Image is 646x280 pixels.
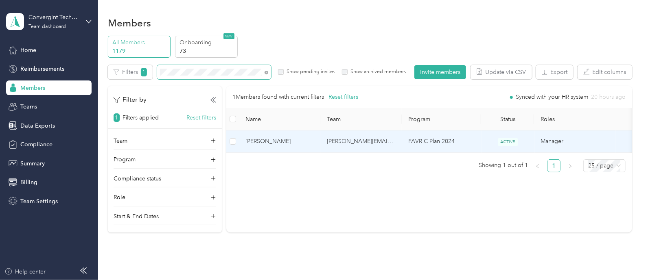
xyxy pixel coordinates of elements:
li: 1 [547,159,561,172]
th: Status [481,108,534,130]
button: Reset filters [186,113,216,122]
p: 1 Members found with current filters [233,93,324,102]
a: 1 [548,160,560,172]
p: Filters applied [123,113,159,122]
span: 1 [141,68,147,76]
button: right [564,159,577,172]
p: 73 [180,47,235,55]
span: 20 hours ago [591,94,626,100]
span: Summary [20,159,45,168]
span: Billing [20,178,37,187]
span: Synced with your HR system [516,94,588,100]
p: Role [114,193,125,202]
th: Team [320,108,402,130]
label: Show archived members [348,68,406,76]
p: All Members [113,38,168,47]
p: Onboarding [180,38,235,47]
span: Reimbursements [20,65,64,73]
span: Data Exports [20,122,55,130]
p: 1179 [113,47,168,55]
td: Darin Parkison [239,130,321,153]
p: Start & End Dates [114,212,159,221]
span: Home [20,46,36,54]
span: 1 [114,113,120,122]
th: Name [239,108,320,130]
th: Roles [534,108,615,130]
h1: Members [108,19,151,27]
span: Showing 1 out of 1 [479,159,528,171]
td: Manager [534,130,616,153]
button: Invite members [414,65,466,79]
div: Page Size [583,159,626,172]
button: Update via CSV [471,65,532,79]
div: Team dashboard [28,24,66,29]
span: [PERSON_NAME] [246,137,314,146]
div: Convergint Technologies [28,13,79,22]
span: ACTIVE [498,138,518,146]
label: Show pending invites [284,68,335,76]
span: 25 / page [588,160,621,172]
button: Export [536,65,573,79]
span: right [568,164,573,169]
button: Filters1 [108,65,153,79]
span: Teams [20,102,37,111]
li: Previous Page [531,159,544,172]
td: darin.parkison@convergint.com [321,130,402,153]
button: Edit columns [578,65,632,79]
button: Help center [4,267,46,276]
p: Filter by [114,95,147,105]
td: FAVR C Plan 2024 [402,130,482,153]
span: Compliance [20,140,53,149]
p: Compliance status [114,174,161,183]
span: Team Settings [20,197,58,206]
span: left [535,164,540,169]
iframe: Everlance-gr Chat Button Frame [600,234,646,280]
button: left [531,159,544,172]
span: Members [20,84,45,92]
span: Name [245,116,314,123]
p: Program [114,155,136,164]
button: Reset filters [328,93,358,102]
li: Next Page [564,159,577,172]
th: Program [402,108,481,130]
span: NEW [223,33,234,39]
p: Team [114,137,127,145]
